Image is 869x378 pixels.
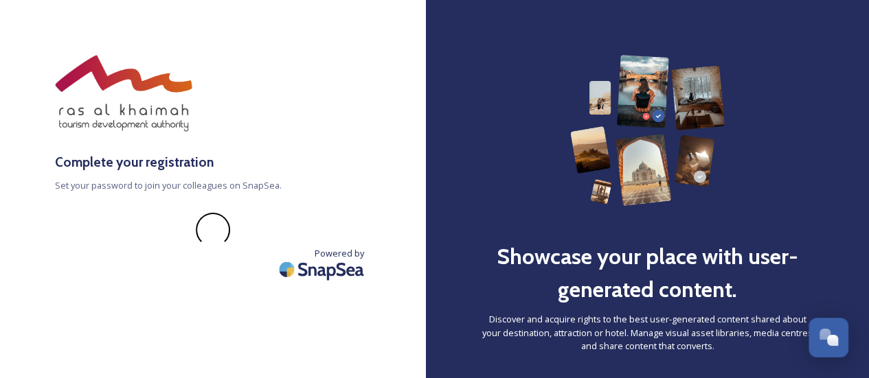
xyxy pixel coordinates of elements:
img: SnapSea Logo [275,253,371,285]
span: Powered by [315,247,364,260]
img: 63b42ca75bacad526042e722_Group%20154-p-800.png [570,55,725,206]
span: Discover and acquire rights to the best user-generated content shared about your destination, att... [481,313,814,353]
span: Set your password to join your colleagues on SnapSea. [55,179,371,192]
button: Open Chat [809,318,848,357]
img: raktda_eng_new-stacked-logo_rgb.png [55,55,192,132]
h3: Complete your registration [55,152,371,172]
h2: Showcase your place with user-generated content. [481,240,814,306]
